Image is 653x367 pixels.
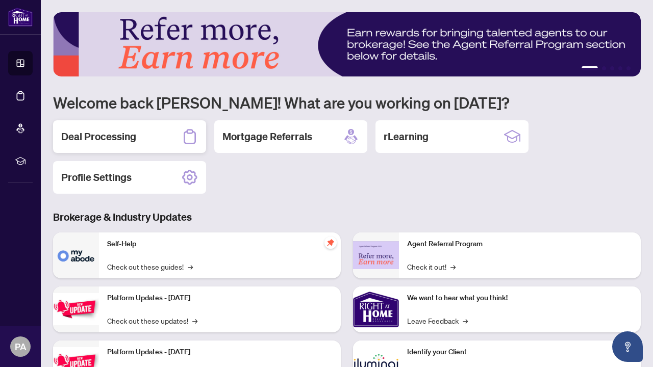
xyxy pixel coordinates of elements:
button: 2 [602,66,606,70]
p: Agent Referral Program [407,239,633,250]
p: We want to hear what you think! [407,293,633,304]
h3: Brokerage & Industry Updates [53,210,641,224]
button: 5 [626,66,631,70]
a: Check it out!→ [407,261,456,272]
span: → [463,315,468,326]
h2: Profile Settings [61,170,132,185]
span: → [192,315,197,326]
img: We want to hear what you think! [353,286,399,332]
img: Agent Referral Program [353,241,399,269]
p: Identify your Client [407,347,633,358]
span: PA [15,339,27,354]
span: → [450,261,456,272]
img: Slide 0 [53,12,641,76]
span: pushpin [324,237,337,249]
button: 1 [582,66,598,70]
img: logo [8,8,33,27]
button: 4 [618,66,622,70]
h2: Deal Processing [61,129,136,144]
img: Self-Help [53,232,99,278]
p: Self-Help [107,239,333,250]
a: Leave Feedback→ [407,315,468,326]
h2: rLearning [384,129,429,144]
p: Platform Updates - [DATE] [107,347,333,358]
h1: Welcome back [PERSON_NAME]! What are you working on [DATE]? [53,93,641,112]
p: Platform Updates - [DATE] [107,293,333,304]
img: Platform Updates - July 21, 2025 [53,293,99,325]
a: Check out these updates!→ [107,315,197,326]
h2: Mortgage Referrals [222,129,312,144]
button: 3 [610,66,614,70]
span: → [188,261,193,272]
button: Open asap [612,331,643,362]
a: Check out these guides!→ [107,261,193,272]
